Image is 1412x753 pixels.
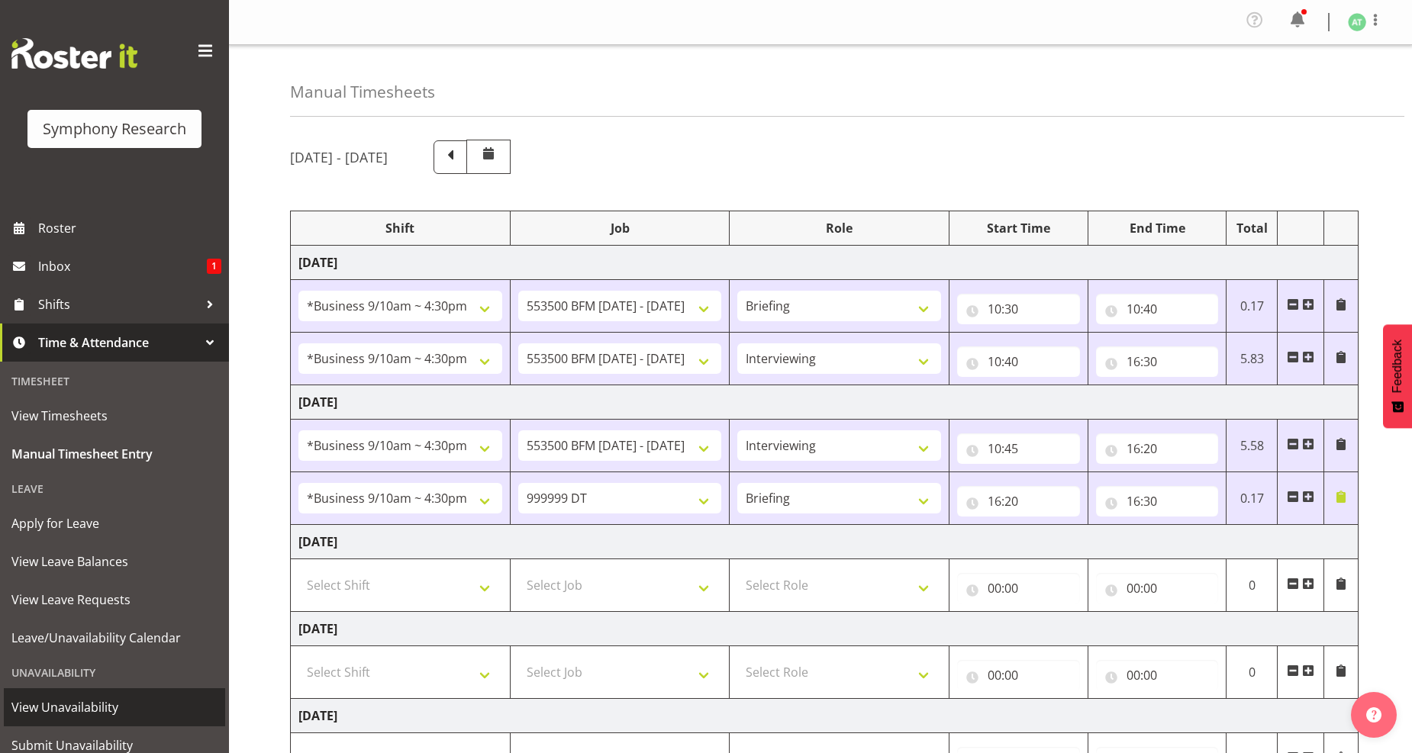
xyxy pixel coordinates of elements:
div: Start Time [957,219,1080,237]
img: help-xxl-2.png [1366,707,1381,722]
span: Inbox [38,255,207,278]
a: View Leave Balances [4,542,225,581]
span: Leave/Unavailability Calendar [11,626,218,649]
span: View Timesheets [11,404,218,427]
span: View Leave Balances [11,550,218,573]
input: Click to select... [1096,573,1219,603]
img: Rosterit website logo [11,38,137,69]
a: Apply for Leave [4,504,225,542]
input: Click to select... [957,573,1080,603]
span: 1 [207,259,221,274]
td: 0.17 [1227,472,1278,525]
a: Manual Timesheet Entry [4,435,225,473]
input: Click to select... [957,433,1080,464]
td: [DATE] [291,699,1359,733]
td: 5.83 [1227,333,1278,385]
div: Total [1234,219,1269,237]
input: Click to select... [1096,486,1219,516]
span: Apply for Leave [11,512,218,535]
span: Feedback [1391,339,1404,393]
a: View Unavailability [4,688,225,726]
input: Click to select... [1096,294,1219,324]
span: View Unavailability [11,696,218,719]
td: 0 [1227,646,1278,699]
td: [DATE] [291,612,1359,646]
div: Leave [4,473,225,504]
div: Unavailability [4,657,225,688]
td: 0.17 [1227,280,1278,333]
td: 5.58 [1227,420,1278,472]
div: End Time [1096,219,1219,237]
td: [DATE] [291,246,1359,280]
input: Click to select... [957,346,1080,377]
a: View Timesheets [4,397,225,435]
h5: [DATE] - [DATE] [290,149,388,166]
button: Feedback - Show survey [1383,324,1412,428]
span: Shifts [38,293,198,316]
span: Manual Timesheet Entry [11,442,218,465]
a: View Leave Requests [4,581,225,619]
div: Symphony Research [43,117,186,140]
span: View Leave Requests [11,588,218,611]
input: Click to select... [957,486,1080,516]
span: Time & Attendance [38,331,198,354]
h4: Manual Timesheets [290,83,435,101]
td: [DATE] [291,385,1359,420]
a: Leave/Unavailability Calendar [4,619,225,657]
div: Job [518,219,722,237]
input: Click to select... [1096,433,1219,464]
input: Click to select... [957,660,1080,690]
td: 0 [1227,559,1278,612]
input: Click to select... [1096,660,1219,690]
input: Click to select... [957,294,1080,324]
img: angela-tunnicliffe1838.jpg [1348,13,1366,31]
div: Role [737,219,941,237]
span: Roster [38,217,221,240]
input: Click to select... [1096,346,1219,377]
div: Timesheet [4,365,225,397]
div: Shift [298,219,502,237]
td: [DATE] [291,525,1359,559]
